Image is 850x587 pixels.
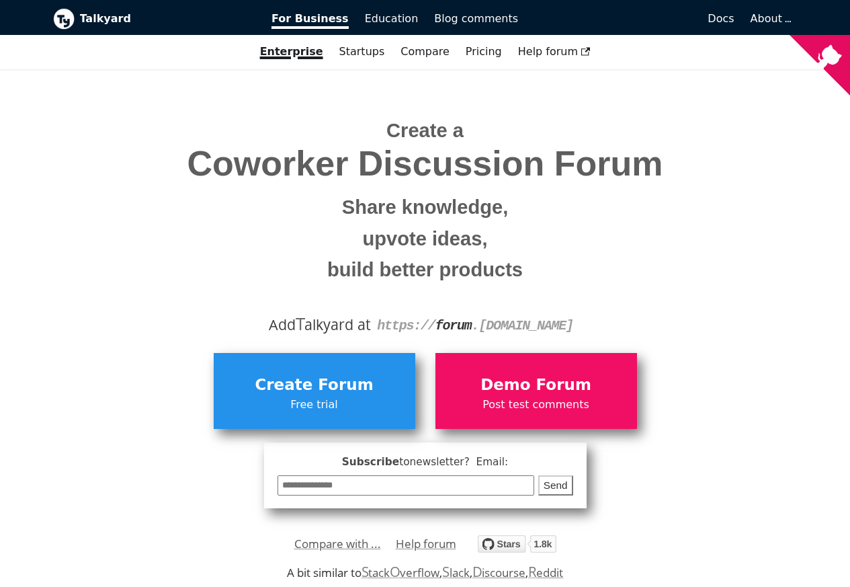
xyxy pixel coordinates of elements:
span: O [390,562,400,581]
a: Pricing [458,40,510,63]
img: talkyard.svg [478,535,556,553]
span: R [528,562,537,581]
a: Talkyard logoTalkyard [53,8,253,30]
small: Share knowledge, [63,192,788,223]
a: StackOverflow [362,565,440,580]
span: Coworker Discussion Forum [63,145,788,183]
span: Education [365,12,419,25]
div: Add alkyard at [63,313,788,336]
span: For Business [271,12,349,29]
span: T [296,311,305,336]
a: Compare with ... [294,534,381,554]
a: Slack [442,565,469,580]
button: Send [538,475,573,496]
a: Create ForumFree trial [214,353,415,428]
strong: forum [435,318,472,334]
span: Free trial [220,396,409,414]
b: Talkyard [80,10,253,28]
a: Help forum [396,534,456,554]
span: Subscribe [278,454,573,471]
a: About [751,12,790,25]
a: Blog comments [426,7,526,30]
span: Demo Forum [442,373,630,398]
a: Star debiki/talkyard on GitHub [478,537,556,557]
a: Education [357,7,427,30]
a: Help forum [510,40,599,63]
span: S [362,562,369,581]
span: Post test comments [442,396,630,414]
a: Startups [331,40,393,63]
span: Create a [386,120,464,141]
a: Demo ForumPost test comments [435,353,637,428]
a: Enterprise [252,40,331,63]
a: Docs [526,7,742,30]
a: For Business [263,7,357,30]
span: to newsletter ? Email: [399,456,508,468]
span: Help forum [518,45,591,58]
small: upvote ideas, [63,223,788,255]
span: Blog comments [434,12,518,25]
a: Compare [400,45,450,58]
span: S [442,562,450,581]
img: Talkyard logo [53,8,75,30]
small: build better products [63,254,788,286]
span: Create Forum [220,373,409,398]
code: https:// . [DOMAIN_NAME] [377,318,573,334]
span: Docs [708,12,734,25]
a: Discourse [472,565,525,580]
a: Reddit [528,565,563,580]
span: D [472,562,482,581]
